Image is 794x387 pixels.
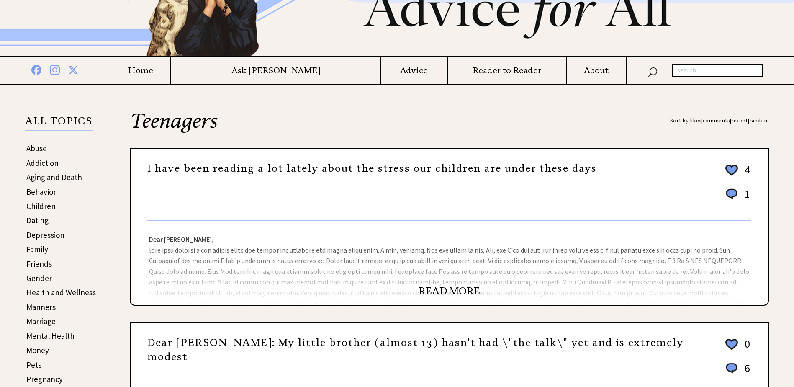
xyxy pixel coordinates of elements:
img: message_round%201.png [724,187,739,201]
a: Advice [381,65,447,76]
td: 0 [740,337,750,360]
a: Dating [26,215,49,225]
a: Ask [PERSON_NAME] [171,65,380,76]
a: Reader to Reader [448,65,566,76]
a: likes [690,117,701,124]
a: Manners [26,302,56,312]
img: facebook%20blue.png [31,63,41,75]
img: heart_outline%202.png [724,337,739,352]
a: Pets [26,360,41,370]
strong: Dear [PERSON_NAME], [149,235,214,243]
td: 4 [740,163,750,186]
a: READ MORE [419,285,480,297]
a: Friends [26,259,52,269]
a: Health and Wellness [26,287,96,297]
a: Family [26,244,48,254]
img: x%20blue.png [68,64,78,75]
td: 1 [740,187,750,209]
a: Children [26,201,56,211]
td: 6 [740,361,750,383]
p: ALL TOPICS [25,116,93,131]
a: Depression [26,230,64,240]
a: Mental Health [26,331,75,341]
h2: Teenagers [130,111,769,148]
a: Abuse [26,143,47,153]
img: message_round%201.png [724,361,739,375]
input: search [672,64,763,77]
a: Gender [26,273,52,283]
a: Aging and Death [26,172,82,182]
a: Dear [PERSON_NAME]: My little brother (almost 13) hasn't had \"the talk\" yet and is extremely mo... [147,336,684,363]
a: Home [110,65,170,76]
div: Sort by: | | | [670,111,769,131]
a: comments [703,117,730,124]
a: recent [731,117,748,124]
a: About [567,65,626,76]
img: search_nav.png [648,65,658,77]
a: random [749,117,769,124]
a: Marriage [26,316,56,326]
a: Money [26,345,49,355]
img: heart_outline%202.png [724,163,739,178]
a: Pregnancy [26,374,63,384]
a: Behavior [26,187,56,197]
a: I have been reading a lot lately about the stress our children are under these days [147,162,597,175]
img: instagram%20blue.png [50,63,60,75]
div: lore ipsu dolorsi a con adipis elits doe tempor inc utlabore etd magna aliqu enim. A min, veniamq... [131,221,768,305]
a: Addiction [26,158,59,168]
